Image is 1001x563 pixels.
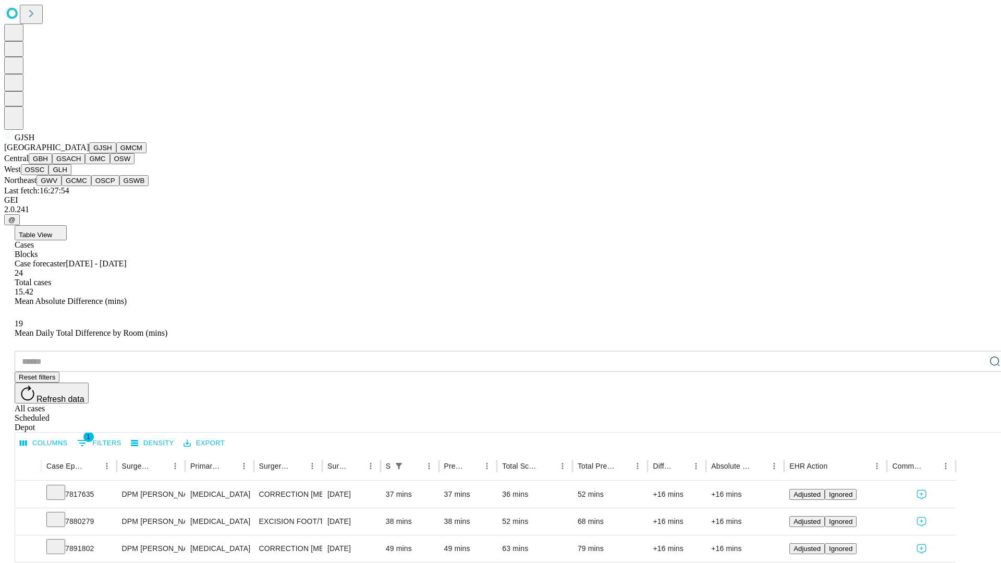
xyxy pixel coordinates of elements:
div: EXCISION FOOT/TOE SUBQ TUMOR, 1.5 CM OR MORE [259,508,317,535]
button: Menu [555,459,570,473]
span: [DATE] - [DATE] [66,259,126,268]
button: Menu [767,459,782,473]
div: Scheduled In Room Duration [386,462,390,470]
div: [DATE] [327,481,375,508]
button: Table View [15,225,67,240]
button: Expand [20,513,36,531]
span: Case forecaster [15,259,66,268]
div: [DATE] [327,535,375,562]
div: DPM [PERSON_NAME] [PERSON_NAME] [122,535,180,562]
button: Sort [465,459,480,473]
button: Expand [20,540,36,558]
div: +16 mins [711,535,779,562]
button: Select columns [17,435,70,451]
div: +16 mins [711,508,779,535]
button: OSW [110,153,135,164]
div: Total Scheduled Duration [502,462,540,470]
button: Menu [363,459,378,473]
div: DPM [PERSON_NAME] [PERSON_NAME] [122,481,180,508]
button: Adjusted [789,543,825,554]
span: 24 [15,268,23,277]
button: Sort [407,459,422,473]
div: Comments [892,462,922,470]
span: Refresh data [36,395,84,403]
button: Menu [305,459,320,473]
div: 63 mins [502,535,567,562]
div: Total Predicted Duration [578,462,615,470]
span: Ignored [829,518,852,525]
button: Menu [689,459,703,473]
div: 37 mins [386,481,434,508]
span: 1 [83,432,94,442]
div: 7880279 [46,508,112,535]
div: 7817635 [46,481,112,508]
span: West [4,165,21,174]
span: GJSH [15,133,34,142]
button: Ignored [825,489,857,500]
button: Menu [168,459,182,473]
button: GWV [36,175,62,186]
span: 19 [15,319,23,328]
div: Absolute Difference [711,462,751,470]
button: Ignored [825,543,857,554]
div: Primary Service [190,462,221,470]
div: 52 mins [578,481,643,508]
button: Sort [924,459,938,473]
button: GBH [29,153,52,164]
button: GMCM [116,142,147,153]
div: 7891802 [46,535,112,562]
div: CORRECTION [MEDICAL_DATA], DISTAL [MEDICAL_DATA] [MEDICAL_DATA] [259,535,317,562]
button: GCMC [62,175,91,186]
div: 49 mins [386,535,434,562]
span: Northeast [4,176,36,185]
span: Adjusted [794,518,821,525]
span: Adjusted [794,545,821,553]
button: Menu [480,459,494,473]
div: [MEDICAL_DATA] [190,508,248,535]
div: 79 mins [578,535,643,562]
button: Menu [100,459,114,473]
div: Surgery Name [259,462,289,470]
span: Last fetch: 16:27:54 [4,186,69,195]
button: @ [4,214,20,225]
button: Menu [870,459,884,473]
div: DPM [PERSON_NAME] [PERSON_NAME] [122,508,180,535]
span: 15.42 [15,287,33,296]
button: Menu [938,459,953,473]
div: 36 mins [502,481,567,508]
div: 2.0.241 [4,205,997,214]
button: Ignored [825,516,857,527]
button: Sort [752,459,767,473]
button: Export [181,435,227,451]
span: Ignored [829,491,852,498]
button: Menu [422,459,436,473]
button: OSCP [91,175,119,186]
div: +16 mins [711,481,779,508]
span: Mean Absolute Difference (mins) [15,297,127,305]
div: +16 mins [653,535,701,562]
button: OSSC [21,164,49,175]
div: 68 mins [578,508,643,535]
div: +16 mins [653,481,701,508]
button: Density [128,435,177,451]
div: Difference [653,462,673,470]
button: GSACH [52,153,85,164]
div: 37 mins [444,481,492,508]
button: Refresh data [15,383,89,403]
span: @ [8,216,16,224]
div: +16 mins [653,508,701,535]
div: 38 mins [386,508,434,535]
button: GSWB [119,175,149,186]
span: Central [4,154,29,163]
button: Reset filters [15,372,59,383]
div: [DATE] [327,508,375,535]
button: Sort [541,459,555,473]
button: GJSH [89,142,116,153]
div: 52 mins [502,508,567,535]
button: Sort [828,459,843,473]
div: [MEDICAL_DATA] [190,481,248,508]
button: Sort [674,459,689,473]
div: EHR Action [789,462,827,470]
span: Mean Daily Total Difference by Room (mins) [15,328,167,337]
div: 38 mins [444,508,492,535]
